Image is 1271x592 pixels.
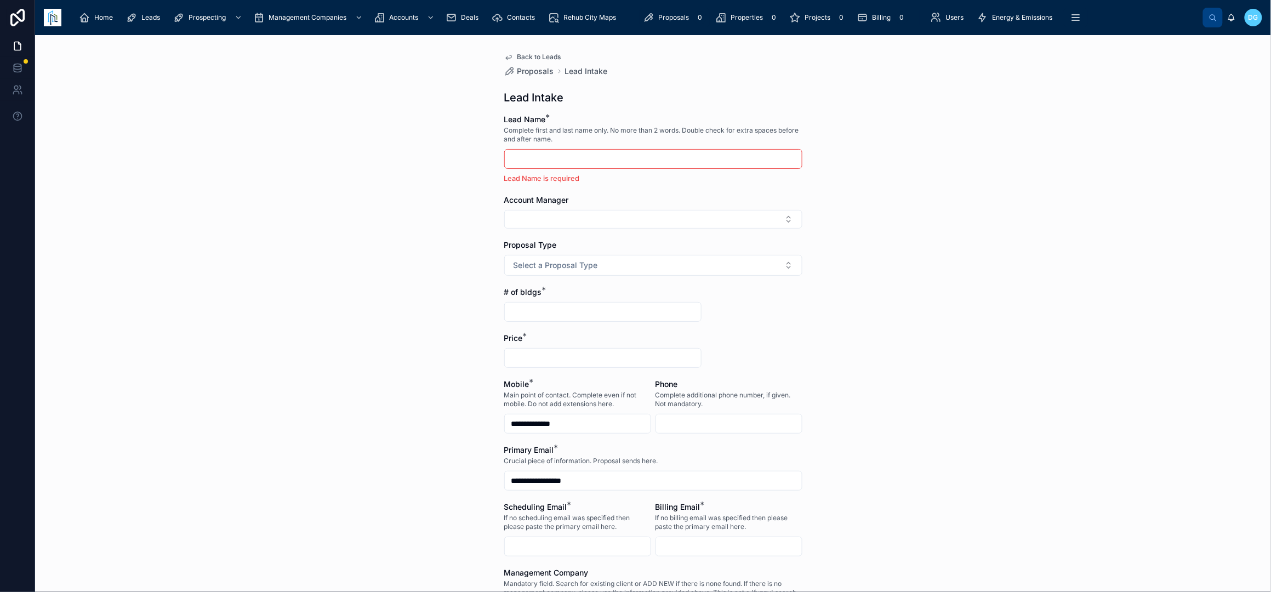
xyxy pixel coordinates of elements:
[170,8,248,27] a: Prospecting
[504,53,561,61] a: Back to Leads
[141,13,160,22] span: Leads
[44,9,61,26] img: App logo
[94,13,113,22] span: Home
[712,8,784,27] a: Properties0
[946,13,964,22] span: Users
[250,8,368,27] a: Management Companies
[504,514,651,531] span: If no scheduling email was specified then please paste the primary email here.
[805,13,830,22] span: Projects
[517,53,561,61] span: Back to Leads
[514,260,598,271] span: Select a Proposal Type
[565,66,608,77] a: Lead Intake
[563,13,616,22] span: Rehub City Maps
[640,8,710,27] a: Proposals0
[504,195,569,204] span: Account Manager
[504,66,554,77] a: Proposals
[853,8,911,27] a: Billing0
[517,66,554,77] span: Proposals
[656,502,700,511] span: Billing Email
[504,287,542,297] span: # of bldgs
[504,457,658,465] span: Crucial piece of information. Proposal sends here.
[504,210,802,229] button: Select Button
[786,8,851,27] a: Projects0
[656,391,802,408] span: Complete additional phone number, if given. Not mandatory.
[927,8,972,27] a: Users
[507,13,535,22] span: Contacts
[658,13,689,22] span: Proposals
[504,115,546,124] span: Lead Name
[504,240,557,249] span: Proposal Type
[76,8,121,27] a: Home
[974,8,1061,27] a: Energy & Emissions
[504,173,802,184] p: Lead Name is required
[123,8,168,27] a: Leads
[504,333,523,343] span: Price
[389,13,418,22] span: Accounts
[504,445,554,454] span: Primary Email
[504,379,529,389] span: Mobile
[767,11,780,24] div: 0
[731,13,763,22] span: Properties
[504,255,802,276] button: Select Button
[461,13,478,22] span: Deals
[504,90,564,105] h1: Lead Intake
[1249,13,1258,22] span: DG
[488,8,543,27] a: Contacts
[895,11,908,24] div: 0
[70,5,1203,30] div: scrollable content
[545,8,624,27] a: Rehub City Maps
[993,13,1053,22] span: Energy & Emissions
[693,11,706,24] div: 0
[656,379,678,389] span: Phone
[442,8,486,27] a: Deals
[504,391,651,408] span: Main point of contact. Complete even if not mobile. Do not add extensions here.
[189,13,226,22] span: Prospecting
[504,568,589,577] span: Management Company
[504,126,802,144] span: Complete first and last name only. No more than 2 words. Double check for extra spaces before and...
[504,502,567,511] span: Scheduling Email
[656,514,802,531] span: If no billing email was specified then please paste the primary email here.
[835,11,848,24] div: 0
[269,13,346,22] span: Management Companies
[872,13,891,22] span: Billing
[371,8,440,27] a: Accounts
